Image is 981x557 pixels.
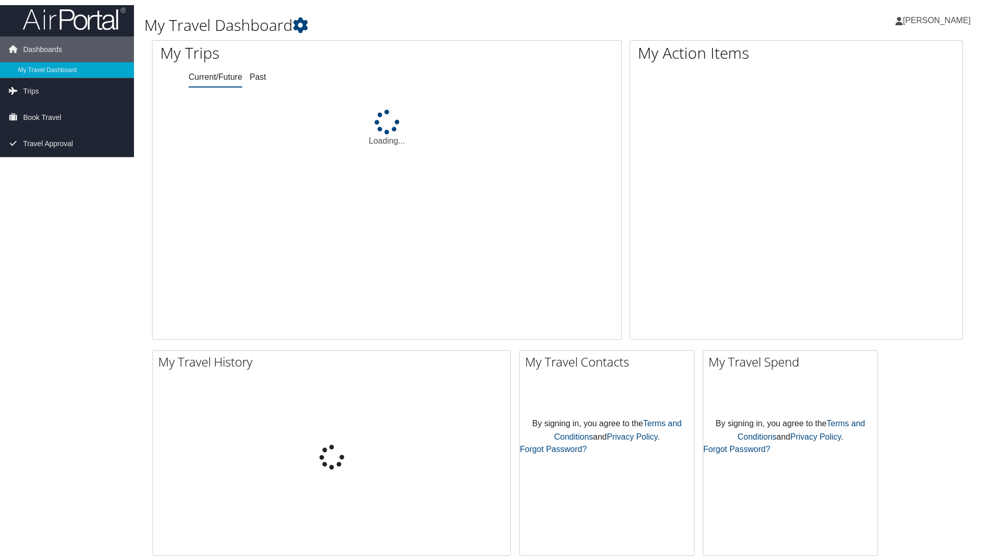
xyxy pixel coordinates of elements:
a: Current/Future [189,73,242,81]
h2: My Travel Spend [708,353,877,371]
div: Loading... [153,110,621,147]
a: Terms and Conditions [737,419,865,441]
a: Privacy Policy [607,432,657,441]
p: By signing in, you agree to the and . [512,417,702,443]
a: Terms and Conditions [554,419,682,441]
a: Privacy Policy [790,432,841,441]
img: airportal-logo.png [23,7,126,31]
a: Forgot Password? [703,445,770,454]
span: Trips [23,78,39,104]
a: Past [250,73,266,81]
span: Dashboards [23,37,62,62]
a: [PERSON_NAME] [895,5,981,36]
p: By signing in, you agree to the and . [696,417,885,443]
h1: My Trips [160,42,418,64]
h1: My Action Items [630,42,962,64]
span: Travel Approval [23,131,73,156]
h2: My Travel History [158,353,510,371]
span: Book Travel [23,105,61,130]
span: [PERSON_NAME] [903,16,971,25]
a: Forgot Password? [520,445,587,454]
h1: My Travel Dashboard [144,14,695,36]
h2: My Travel Contacts [525,353,694,371]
